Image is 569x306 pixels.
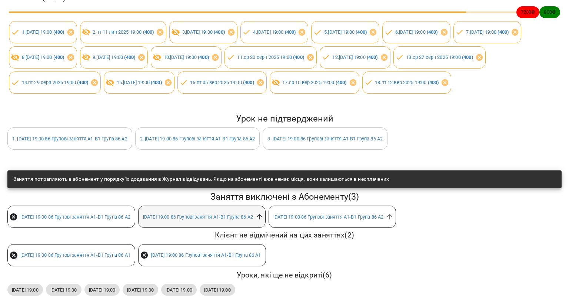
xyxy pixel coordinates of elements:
span: [DATE] 19:00 [84,286,120,293]
a: 1. [DATE] 19:00 86 Групові заняття А1-В1 Група 86 А2 [12,136,127,142]
b: ( 400 ) [151,80,162,85]
a: 14.пт 29 серп 2025 19:00 (400) [22,80,88,85]
a: [DATE] 19:00 86 Групові заняття А1-В1 Група 86 А1 [151,252,261,258]
b: ( 400 ) [285,29,296,35]
a: 18.пт 12 вер 2025 19:00 (400) [375,80,439,85]
div: 16.пт 05 вер 2025 19:00 (400) [177,71,267,94]
b: ( 400 ) [293,54,304,60]
b: ( 400 ) [367,54,378,60]
b: ( 400 ) [462,54,473,60]
h6: Уроки, які ще не відкриті ( 6 ) [7,269,562,281]
div: 17.ср 10 вер 2025 19:00 (400) [270,71,359,94]
span: 7200 ₴ [516,9,540,16]
a: 6.[DATE] 19:00 (400) [395,29,438,35]
a: 8.[DATE] 19:00 (400) [22,54,64,60]
a: 11.ср 20 серп 2025 19:00 (400) [237,54,304,60]
div: [DATE] 19:00 86 Групові заняття А1-В1 Група 86 А2 [269,206,396,228]
a: 2.пт 11 лип 2025 19:00 (400) [93,29,154,35]
span: [DATE] 19:00 [7,286,43,293]
h6: Клієнт не відмічений на цих заняттях ( 2 ) [7,229,562,241]
div: 10.[DATE] 19:00 (400) [151,46,222,69]
b: ( 400 ) [336,80,347,85]
b: ( 400 ) [498,29,509,35]
a: 1.[DATE] 19:00 (400) [22,29,64,35]
span: [DATE] 19:00 [161,286,197,293]
a: 2. [DATE] 19:00 86 Групові заняття А1-В1 Група 86 А2 [140,136,255,142]
b: ( 400 ) [356,29,367,35]
div: 4.[DATE] 19:00 (400) [240,21,309,43]
b: ( 400 ) [198,54,209,60]
span: 800 ₴ [539,9,560,16]
span: [DATE] 19:00 [200,286,235,293]
div: 14.пт 29 серп 2025 19:00 (400) [9,71,101,94]
a: [DATE] 19:00 86 Групові заняття А1-В1 Група 86 А2 [273,214,383,220]
div: 8.[DATE] 19:00 (400) [9,46,77,69]
b: ( 400 ) [53,54,64,60]
h5: Заняття виключені з Абонементу ( 3 ) [7,191,562,203]
b: ( 400 ) [428,80,439,85]
a: 3.[DATE] 19:00 (400) [182,29,225,35]
div: [DATE] 19:00 86 Групові заняття А1-В1 Група 86 А2 [138,206,266,228]
div: Заняття потрапляють в абонемент у порядку їх додавання в Журнал відвідувань. Якщо на абонементі в... [13,173,389,186]
a: [DATE] 19:00 86 Групові заняття А1-В1 Група 86 А2 [143,214,253,220]
div: 7.[DATE] 19:00 (400) [453,21,522,43]
div: 3.[DATE] 19:00 (400) [169,21,237,43]
b: ( 400 ) [243,80,254,85]
b: ( 400 ) [143,29,154,35]
div: 13.ср 27 серп 2025 19:00 (400) [393,46,486,69]
h5: Урок не підтверджений [7,113,562,124]
b: ( 400 ) [214,29,225,35]
div: 12.[DATE] 19:00 (400) [320,46,390,69]
a: 4.[DATE] 19:00 (400) [253,29,296,35]
a: 3. [DATE] 19:00 86 Групові заняття А1-В1 Група 86 А2 [267,136,383,142]
div: 11.ср 20 серп 2025 19:00 (400) [224,46,317,69]
a: 17.ср 10 вер 2025 19:00 (400) [282,80,346,85]
a: 12.[DATE] 19:00 (400) [332,54,377,60]
div: 6.[DATE] 19:00 (400) [382,21,450,43]
b: ( 400 ) [53,29,64,35]
a: 7.[DATE] 19:00 (400) [466,29,509,35]
span: [DATE] 19:00 [123,286,158,293]
div: 18.пт 12 вер 2025 19:00 (400) [362,71,452,94]
a: 15.[DATE] 19:00 (400) [117,80,162,85]
div: 9.[DATE] 19:00 (400) [80,46,148,69]
span: [DATE] 19:00 [46,286,81,293]
b: ( 400 ) [77,80,88,85]
a: 13.ср 27 серп 2025 19:00 (400) [406,54,473,60]
b: ( 400 ) [124,54,135,60]
a: 16.пт 05 вер 2025 19:00 (400) [190,80,254,85]
a: 9.[DATE] 19:00 (400) [93,54,135,60]
a: [DATE] 19:00 86 Групові заняття А1-В1 Група 86 А1 [20,252,130,258]
div: 2.пт 11 лип 2025 19:00 (400) [80,21,167,43]
a: 5.[DATE] 19:00 (400) [324,29,367,35]
a: [DATE] 19:00 86 Групові заняття А1-В1 Група 86 А2 [20,214,130,220]
div: 15.[DATE] 19:00 (400) [104,71,174,94]
div: 5.[DATE] 19:00 (400) [311,21,379,43]
div: 1.[DATE] 19:00 (400) [9,21,77,43]
b: ( 400 ) [427,29,438,35]
a: 10.[DATE] 19:00 (400) [164,54,209,60]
